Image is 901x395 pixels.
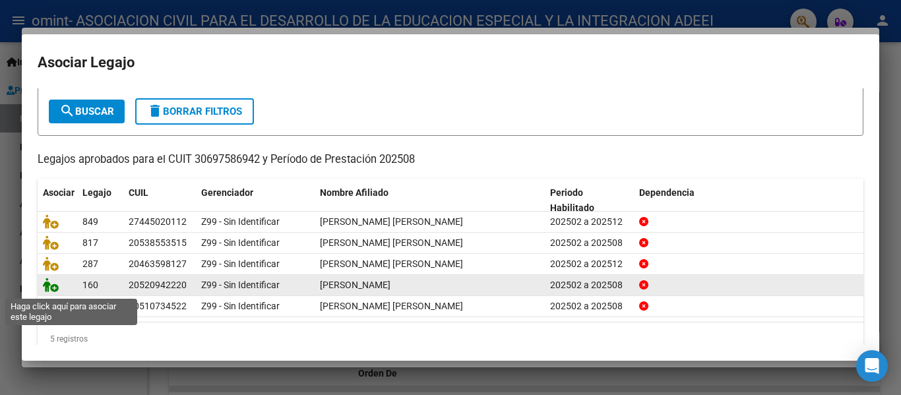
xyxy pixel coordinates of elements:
div: 20520942220 [129,278,187,293]
p: Legajos aprobados para el CUIT 30697586942 y Período de Prestación 202508 [38,152,863,168]
div: Open Intercom Messenger [856,350,888,382]
div: 5 registros [38,322,863,355]
span: Z99 - Sin Identificar [201,237,280,248]
span: Legajo [82,187,111,198]
span: LANDIN BOURGUET MARTIN FEDERICO [320,237,463,248]
span: 287 [82,258,98,269]
span: Periodo Habilitado [550,187,594,213]
span: Nombre Afiliado [320,187,388,198]
span: Dependencia [639,187,695,198]
mat-icon: delete [147,103,163,119]
datatable-header-cell: Legajo [77,179,123,222]
mat-icon: search [59,103,75,119]
button: Borrar Filtros [135,98,254,125]
div: 202502 a 202512 [550,214,629,229]
span: 160 [82,280,98,290]
div: 20538553515 [129,235,187,251]
span: Z99 - Sin Identificar [201,301,280,311]
div: 20463598127 [129,257,187,272]
span: Asociar [43,187,75,198]
span: DEAÑO PULLEZ GIULIANA ANAH­ [320,216,463,227]
h2: Asociar Legajo [38,50,863,75]
datatable-header-cell: Periodo Habilitado [545,179,634,222]
span: 817 [82,237,98,248]
span: Z99 - Sin Identificar [201,258,280,269]
datatable-header-cell: Gerenciador [196,179,315,222]
span: FERNANDEZ ETCHETO LEON AUGUSTO [320,301,463,311]
span: GACHIE FELIPE [320,280,390,290]
span: Z99 - Sin Identificar [201,280,280,290]
div: 202502 a 202512 [550,257,629,272]
div: 27445020112 [129,214,187,229]
span: CUIL [129,187,148,198]
span: 54 [82,301,93,311]
datatable-header-cell: Asociar [38,179,77,222]
div: 20510734522 [129,299,187,314]
span: Borrar Filtros [147,106,242,117]
button: Buscar [49,100,125,123]
datatable-header-cell: Nombre Afiliado [315,179,545,222]
datatable-header-cell: Dependencia [634,179,864,222]
span: Z99 - Sin Identificar [201,216,280,227]
datatable-header-cell: CUIL [123,179,196,222]
span: 849 [82,216,98,227]
span: GIMENEZ ZAPIOLA BAUTISTA MARIANO [320,258,463,269]
div: 202502 a 202508 [550,278,629,293]
span: Buscar [59,106,114,117]
span: Gerenciador [201,187,253,198]
div: 202502 a 202508 [550,235,629,251]
div: 202502 a 202508 [550,299,629,314]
